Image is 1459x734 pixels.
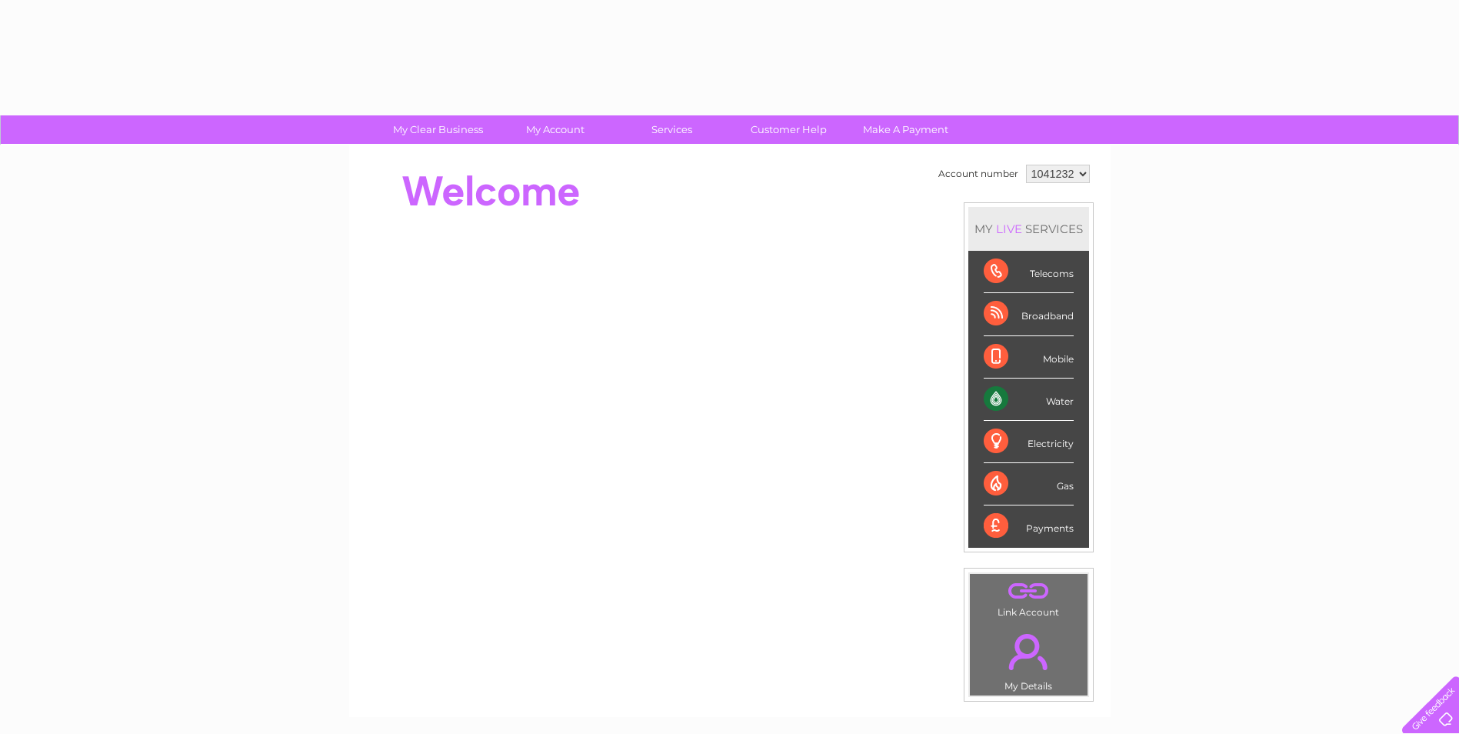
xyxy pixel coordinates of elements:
a: My Account [491,115,618,144]
div: Broadband [984,293,1074,335]
div: Telecoms [984,251,1074,293]
a: . [974,625,1084,679]
div: Water [984,379,1074,421]
a: Services [608,115,735,144]
div: MY SERVICES [968,207,1089,251]
a: Make A Payment [842,115,969,144]
td: Link Account [969,573,1088,622]
div: Electricity [984,421,1074,463]
div: Mobile [984,336,1074,379]
a: My Clear Business [375,115,501,144]
a: Customer Help [725,115,852,144]
div: LIVE [993,222,1025,236]
div: Payments [984,505,1074,547]
div: Gas [984,463,1074,505]
td: Account number [934,161,1022,187]
td: My Details [969,621,1088,696]
a: . [974,578,1084,605]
